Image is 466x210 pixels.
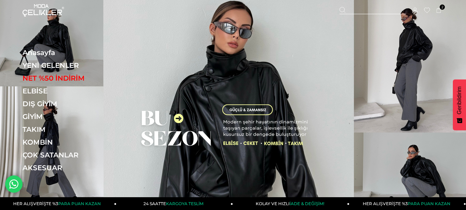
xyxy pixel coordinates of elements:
a: ÇOK SATANLAR [23,151,118,159]
span: KARGOYA TESLİM [166,201,203,206]
a: ELBİSE [23,87,118,95]
a: 2 [436,8,441,13]
button: Geribildirim - Show survey [453,80,466,130]
a: DIŞ GİYİM [23,100,118,108]
a: GİYİM [23,112,118,121]
img: logo [23,4,64,17]
span: PARA PUAN KAZAN [408,201,450,206]
span: İADE & DEĞİŞİM! [290,201,324,206]
a: 24 SAATTEKARGOYA TESLİM [116,197,233,210]
a: AKSESUAR [23,164,118,172]
a: HER ALIŞVERİŞTE %3PARA PUAN KAZAN [350,197,466,210]
a: YENİ GELENLER [23,61,118,70]
a: Anasayfa [23,48,118,57]
span: 2 [440,4,445,10]
span: PARA PUAN KAZAN [58,201,101,206]
span: Geribildirim [456,86,463,115]
a: KOMBİN [23,138,118,146]
a: TAKIM [23,125,118,134]
a: KOLAY VE HIZLIİADE & DEĞİŞİM! [233,197,350,210]
a: NET %50 İNDİRİM [23,74,118,82]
